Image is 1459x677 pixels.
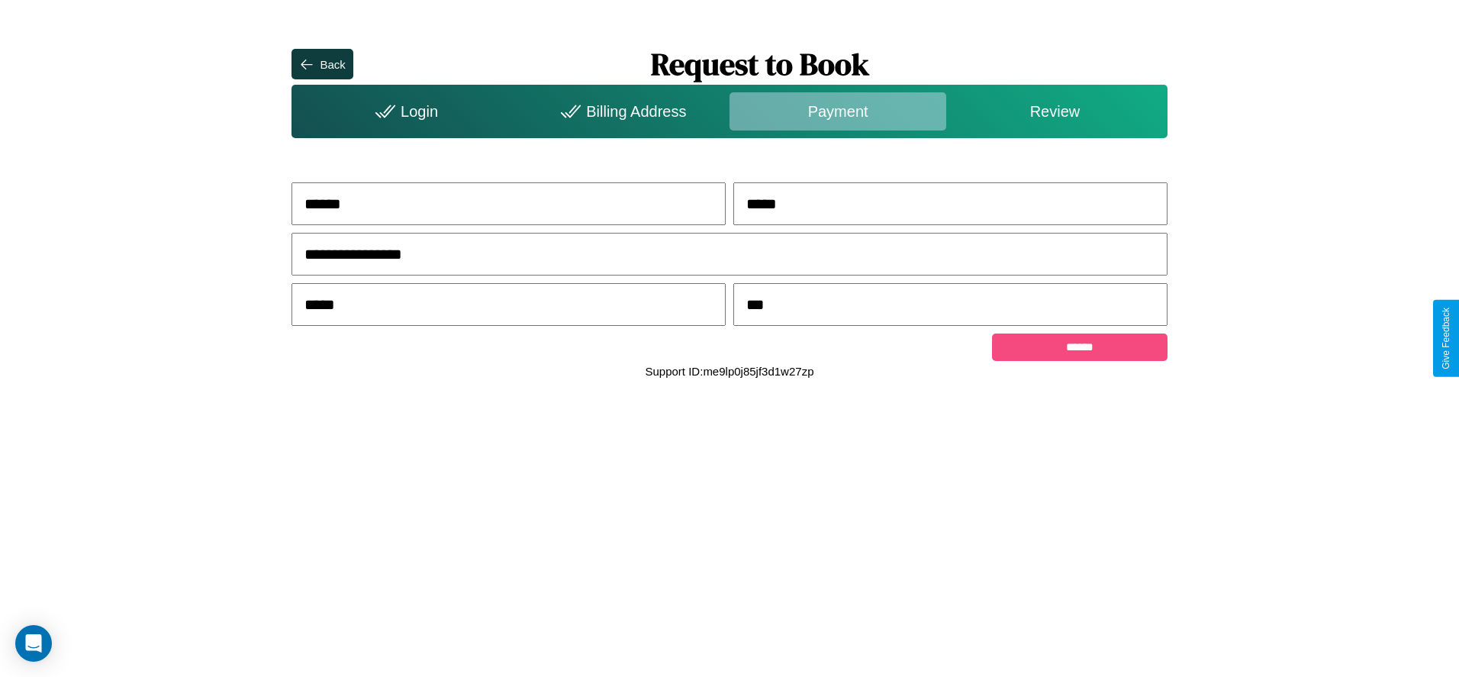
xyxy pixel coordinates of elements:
div: Login [295,92,512,131]
div: Back [320,58,345,71]
div: Billing Address [513,92,729,131]
button: Back [291,49,353,79]
p: Support ID: me9lp0j85jf3d1w27zp [646,361,814,382]
div: Open Intercom Messenger [15,625,52,662]
h1: Request to Book [353,44,1168,85]
div: Review [946,92,1163,131]
div: Payment [729,92,946,131]
div: Give Feedback [1441,308,1451,369]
